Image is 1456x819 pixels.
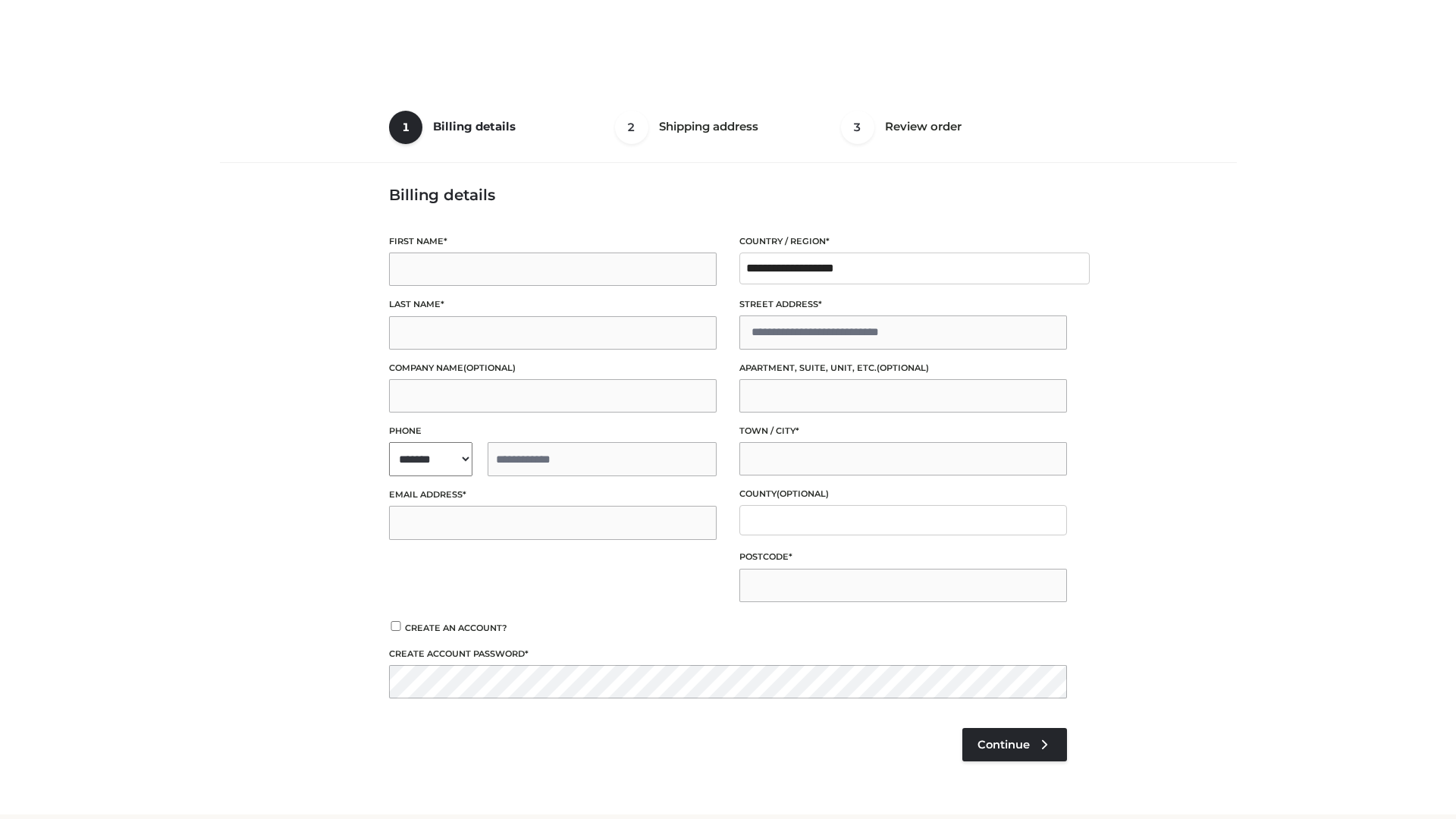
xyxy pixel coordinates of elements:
a: Continue [962,728,1067,761]
label: Last name [389,297,717,312]
span: (optional) [463,362,516,373]
span: Shipping address [659,119,758,133]
label: Street address [739,297,1067,312]
input: Create an account? [389,621,403,631]
span: Create an account? [405,623,507,633]
span: 2 [615,111,648,144]
span: (optional) [877,362,929,373]
label: Postcode [739,550,1067,564]
span: 3 [841,111,874,144]
span: Billing details [433,119,516,133]
label: Country / Region [739,234,1067,249]
label: Town / City [739,424,1067,438]
span: Continue [977,738,1030,752]
label: County [739,487,1067,501]
label: Email address [389,488,717,502]
span: (optional) [777,488,829,499]
span: 1 [389,111,422,144]
label: Create account password [389,647,1067,661]
label: Apartment, suite, unit, etc. [739,361,1067,375]
label: First name [389,234,717,249]
label: Phone [389,424,717,438]
h3: Billing details [389,186,1067,204]
span: Review order [885,119,962,133]
label: Company name [389,361,717,375]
